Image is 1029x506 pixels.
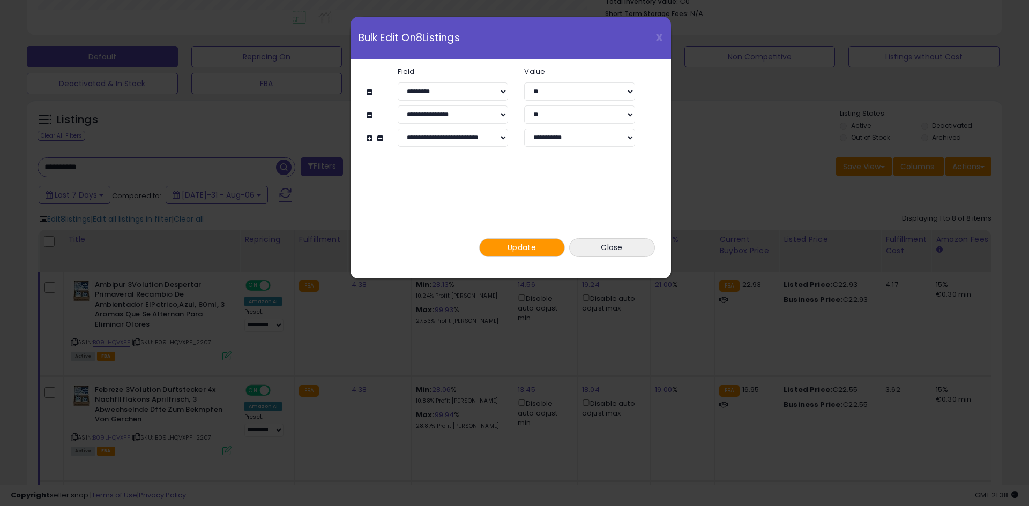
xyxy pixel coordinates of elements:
span: Bulk Edit On 8 Listings [359,33,460,43]
span: Update [508,242,536,253]
span: X [655,30,663,45]
label: Value [516,68,643,75]
label: Field [390,68,516,75]
button: Close [569,238,655,257]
